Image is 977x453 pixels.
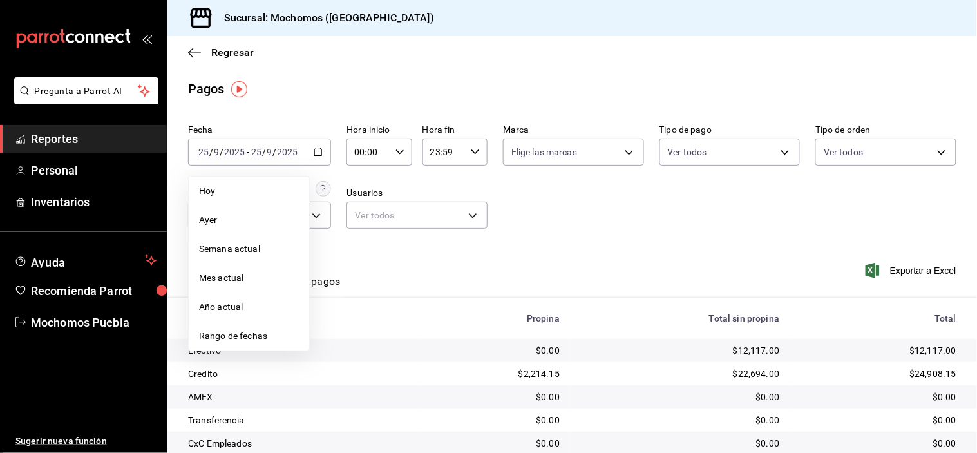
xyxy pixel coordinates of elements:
span: Mes actual [199,271,299,285]
label: Tipo de orden [815,126,956,135]
div: $24,908.15 [800,367,956,380]
span: Regresar [211,46,254,59]
label: Hora fin [422,126,488,135]
span: / [220,147,223,157]
h3: Sucursal: Mochomos ([GEOGRAPHIC_DATA]) [214,10,434,26]
div: Ver todos [346,202,488,229]
div: $0.00 [580,414,779,427]
input: -- [267,147,273,157]
span: Ver todos [668,146,707,159]
input: -- [251,147,262,157]
div: $0.00 [800,414,956,427]
button: open_drawer_menu [142,34,152,44]
div: Pagos [188,79,225,99]
a: Pregunta a Parrot AI [9,93,158,107]
span: Mochomos Puebla [31,314,157,331]
div: $0.00 [580,390,779,403]
div: Total [800,313,956,323]
span: Elige las marcas [511,146,577,159]
span: Pregunta a Parrot AI [35,84,138,98]
input: ---- [277,147,299,157]
span: Ver todos [824,146,863,159]
div: CxC Empleados [188,437,410,450]
span: / [209,147,213,157]
span: Hoy [199,184,299,198]
div: $0.00 [800,390,956,403]
span: / [273,147,277,157]
div: Total sin propina [580,313,779,323]
span: - [247,147,249,157]
span: Inventarios [31,193,157,211]
button: Exportar a Excel [868,263,956,278]
label: Hora inicio [346,126,412,135]
span: Año actual [199,300,299,314]
label: Fecha [188,126,331,135]
span: Reportes [31,130,157,148]
span: Ayer [199,213,299,227]
label: Marca [503,126,644,135]
span: Ayuda [31,253,140,268]
div: $12,117.00 [580,344,779,357]
input: -- [213,147,220,157]
span: / [262,147,266,157]
span: Recomienda Parrot [31,282,157,300]
div: $0.00 [431,414,560,427]
div: $0.00 [580,437,779,450]
div: $22,694.00 [580,367,779,380]
div: Propina [431,313,560,323]
div: AMEX [188,390,410,403]
button: Pregunta a Parrot AI [14,77,158,104]
div: $2,214.15 [431,367,560,380]
div: $0.00 [431,437,560,450]
span: Personal [31,162,157,179]
input: ---- [223,147,245,157]
span: Sugerir nueva función [15,434,157,448]
label: Usuarios [346,189,488,198]
label: Tipo de pago [659,126,801,135]
div: $0.00 [431,390,560,403]
button: Regresar [188,46,254,59]
input: -- [198,147,209,157]
div: Credito [188,367,410,380]
span: Semana actual [199,242,299,256]
div: $0.00 [431,344,560,357]
div: Transferencia [188,414,410,427]
span: Rango de fechas [199,329,299,343]
button: Ver pagos [292,275,341,297]
div: $12,117.00 [800,344,956,357]
img: Tooltip marker [231,81,247,97]
div: $0.00 [800,437,956,450]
